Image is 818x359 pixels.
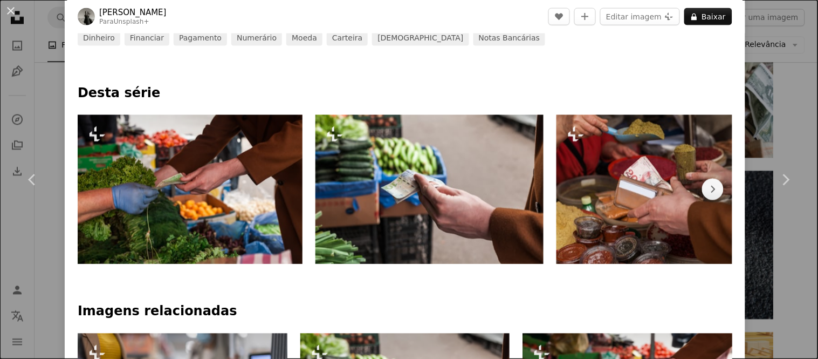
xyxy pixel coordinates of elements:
a: moeda [286,31,322,46]
a: Unsplash+ [114,18,149,25]
a: Uma pessoa de casaco marrom e luvas azuis está entregando uma cenoura para outra pessoa [78,185,303,194]
a: carteira [327,31,368,46]
button: Curtir [548,8,570,25]
a: notas bancárias [473,31,546,46]
button: Editar imagem [600,8,680,25]
a: financiar [125,31,169,46]
img: Ir para o perfil de Diana Light [78,8,95,25]
a: Próximo [753,128,818,232]
p: Desta série [78,85,732,102]
img: Uma pessoa de casaco marrom e luvas azuis está entregando uma cenoura para outra pessoa [78,115,303,265]
a: uma pessoa entregando dinheiro para outra pessoa em uma mesa [556,185,784,194]
img: uma pessoa entregando dinheiro para outra pessoa em uma mesa [556,115,784,265]
a: dinheiro [78,31,120,46]
a: uma pessoa segurando um pedaço de papel na mão [315,185,543,194]
a: pagamento [174,31,227,46]
button: Adicionar à coleção [574,8,596,25]
a: [PERSON_NAME] [99,7,167,18]
button: rolar lista para a direita [702,179,724,200]
button: Baixar [684,8,732,25]
h4: Imagens relacionadas [78,303,732,321]
img: uma pessoa segurando um pedaço de papel na mão [315,115,543,265]
a: [DEMOGRAPHIC_DATA] [372,31,469,46]
a: numerário [231,31,282,46]
div: Para [99,18,167,26]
